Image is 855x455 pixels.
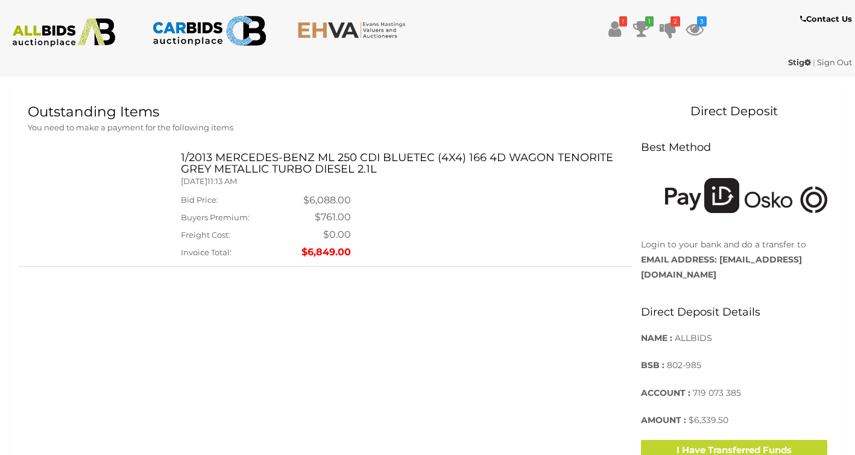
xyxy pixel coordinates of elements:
[800,14,852,24] b: Contact Us
[667,360,701,371] span: 802-985
[670,16,680,27] i: 2
[641,254,802,280] strong: [EMAIL_ADDRESS][DOMAIN_NAME]
[301,226,351,244] td: $0.00
[606,18,624,40] a: !
[641,307,827,319] h3: Direct Deposit Details
[181,244,301,261] td: Invoice Total:
[641,254,717,265] strong: EMAIL ADDRESS:
[686,18,704,40] a: 3
[817,57,852,67] a: Sign Out
[641,332,672,343] strong: NAME :
[788,57,811,67] strong: Stig
[7,18,121,47] img: ALLBIDS.com.au
[633,18,651,40] a: 1
[645,16,654,27] i: 1
[641,387,690,398] strong: ACCOUNT :
[297,21,412,39] img: EHVA.com.au
[675,332,712,343] span: ALLBIDS
[641,237,827,283] p: Login to your bank and do a transfer to
[207,176,237,186] span: 11:13 AM
[301,244,351,261] td: $6,849.00
[301,209,351,226] td: $761.00
[181,226,301,244] td: Freight Cost:
[301,192,351,209] td: $6,088.00
[619,16,627,27] i: !
[181,152,623,176] h3: 1/2013 MERCEDES-BENZ ML 250 CDI BLUETEC (4X4) 166 4D WAGON TENORITE GREY METALLIC TURBO DIESEL 2.1L
[788,57,813,67] a: Stig
[181,209,301,226] td: Buyers Premium:
[813,57,815,67] span: |
[181,177,623,185] h5: [DATE]
[641,360,664,371] strong: BSB :
[641,104,827,118] h2: Direct Deposit
[693,387,741,398] span: 719 073 385
[659,18,677,40] a: 2
[181,192,301,209] td: Bid Price:
[800,12,855,26] a: Contact Us
[641,415,686,425] strong: AMOUNT :
[28,104,623,119] h1: Outstanding Items
[28,121,623,135] p: You need to make a payment for the following items
[653,166,839,225] img: Pay using PayID or Osko
[697,16,707,27] i: 3
[641,142,827,154] h3: Best Method
[152,12,267,49] img: CARBIDS.com.au
[689,415,728,425] span: $6,339.50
